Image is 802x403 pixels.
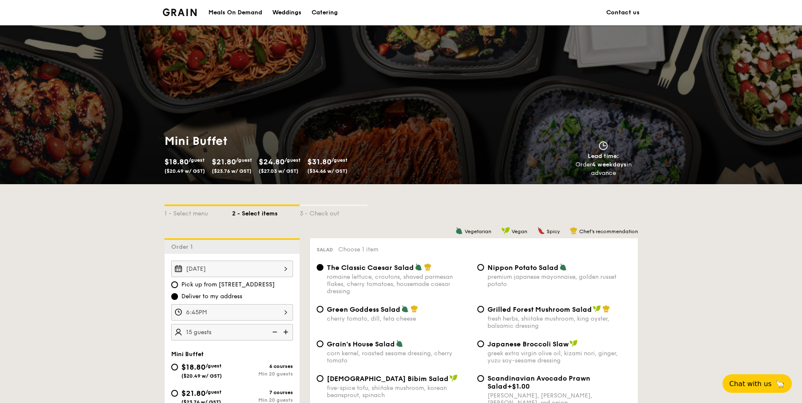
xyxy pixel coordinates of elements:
input: Nippon Potato Saladpremium japanese mayonnaise, golden russet potato [477,264,484,271]
img: icon-vegetarian.fe4039eb.svg [455,227,463,234]
span: Mini Buffet [171,351,204,358]
span: Japanese Broccoli Slaw [487,340,569,348]
img: icon-vegan.f8ff3823.svg [593,305,601,313]
h1: Mini Buffet [164,133,398,149]
div: 6 courses [232,363,293,369]
button: Chat with us🦙 [723,374,792,393]
img: icon-chef-hat.a58ddaea.svg [602,305,610,313]
div: five-spice tofu, shiitake mushroom, korean beansprout, spinach [327,384,471,399]
img: icon-vegan.f8ff3823.svg [449,374,458,382]
img: icon-vegetarian.fe4039eb.svg [559,263,567,271]
span: ($34.66 w/ GST) [307,168,348,174]
input: Green Goddess Saladcherry tomato, dill, feta cheese [317,306,323,313]
span: $31.80 [307,157,331,166]
div: cherry tomato, dill, feta cheese [327,315,471,322]
span: ($20.49 w/ GST) [164,168,205,174]
span: Grain's House Salad [327,340,395,348]
div: 7 courses [232,389,293,395]
img: Grain [163,8,197,16]
span: 🦙 [775,379,785,389]
span: /guest [331,157,348,163]
span: [DEMOGRAPHIC_DATA] Bibim Salad [327,375,449,383]
img: icon-add.58712e84.svg [280,324,293,340]
span: Chef's recommendation [579,229,638,234]
span: $21.80 [212,157,236,166]
input: Scandinavian Avocado Prawn Salad+$1.00[PERSON_NAME], [PERSON_NAME], [PERSON_NAME], red onion [477,375,484,382]
div: 2 - Select items [232,206,300,218]
span: Spicy [547,229,560,234]
span: $18.80 [181,362,205,372]
img: icon-vegetarian.fe4039eb.svg [401,305,409,313]
span: Grilled Forest Mushroom Salad [487,305,592,313]
span: Scandinavian Avocado Prawn Salad [487,374,590,390]
span: ($27.03 w/ GST) [259,168,298,174]
span: /guest [285,157,301,163]
input: Grain's House Saladcorn kernel, roasted sesame dressing, cherry tomato [317,340,323,347]
img: icon-vegan.f8ff3823.svg [569,340,578,347]
img: icon-spicy.37a8142b.svg [537,227,545,234]
input: $21.80/guest($23.76 w/ GST)7 coursesMin 20 guests [171,390,178,397]
img: icon-vegan.f8ff3823.svg [501,227,510,234]
input: Grilled Forest Mushroom Saladfresh herbs, shiitake mushroom, king oyster, balsamic dressing [477,306,484,313]
span: ($20.49 w/ GST) [181,373,222,379]
img: icon-vegetarian.fe4039eb.svg [396,340,403,347]
span: ($23.76 w/ GST) [212,168,252,174]
span: $21.80 [181,389,205,398]
div: corn kernel, roasted sesame dressing, cherry tomato [327,350,471,364]
span: /guest [236,157,252,163]
span: Green Goddess Salad [327,305,400,313]
input: Japanese Broccoli Slawgreek extra virgin olive oil, kizami nori, ginger, yuzu soy-sesame dressing [477,340,484,347]
div: 3 - Check out [300,206,367,218]
span: Chat with us [729,380,772,388]
input: The Classic Caesar Saladromaine lettuce, croutons, shaved parmesan flakes, cherry tomatoes, house... [317,264,323,271]
span: +$1.00 [507,382,530,390]
input: Event date [171,261,293,277]
input: [DEMOGRAPHIC_DATA] Bibim Saladfive-spice tofu, shiitake mushroom, korean beansprout, spinach [317,375,323,382]
input: Event time [171,304,293,321]
div: Min 20 guests [232,397,293,403]
input: Pick up from [STREET_ADDRESS] [171,281,178,288]
div: premium japanese mayonnaise, golden russet potato [487,273,631,288]
img: icon-chef-hat.a58ddaea.svg [424,263,432,271]
div: fresh herbs, shiitake mushroom, king oyster, balsamic dressing [487,315,631,329]
span: Vegetarian [465,229,491,234]
img: icon-reduce.1d2dbef1.svg [268,324,280,340]
span: /guest [205,363,222,369]
input: Number of guests [171,324,293,340]
span: Pick up from [STREET_ADDRESS] [181,280,275,289]
a: Logotype [163,8,197,16]
div: romaine lettuce, croutons, shaved parmesan flakes, cherry tomatoes, housemade caesar dressing [327,273,471,295]
span: Choose 1 item [338,246,378,253]
img: icon-chef-hat.a58ddaea.svg [411,305,418,313]
span: Lead time: [588,152,619,160]
span: The Classic Caesar Salad [327,264,414,272]
span: /guest [189,157,205,163]
img: icon-vegetarian.fe4039eb.svg [415,263,422,271]
span: Salad [317,247,333,253]
div: Order in advance [566,161,641,177]
div: greek extra virgin olive oil, kizami nori, ginger, yuzu soy-sesame dressing [487,350,631,364]
img: icon-clock.2db775ea.svg [597,141,610,150]
span: Order 1 [171,243,196,251]
input: $18.80/guest($20.49 w/ GST)6 coursesMin 20 guests [171,364,178,370]
strong: 4 weekdays [592,161,627,168]
span: $24.80 [259,157,285,166]
img: icon-chef-hat.a58ddaea.svg [570,227,578,234]
div: 1 - Select menu [164,206,232,218]
span: Vegan [512,229,527,234]
span: $18.80 [164,157,189,166]
input: Deliver to my address [171,293,178,300]
span: /guest [205,389,222,395]
span: Nippon Potato Salad [487,264,558,272]
span: Deliver to my address [181,292,242,301]
div: Min 20 guests [232,371,293,377]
